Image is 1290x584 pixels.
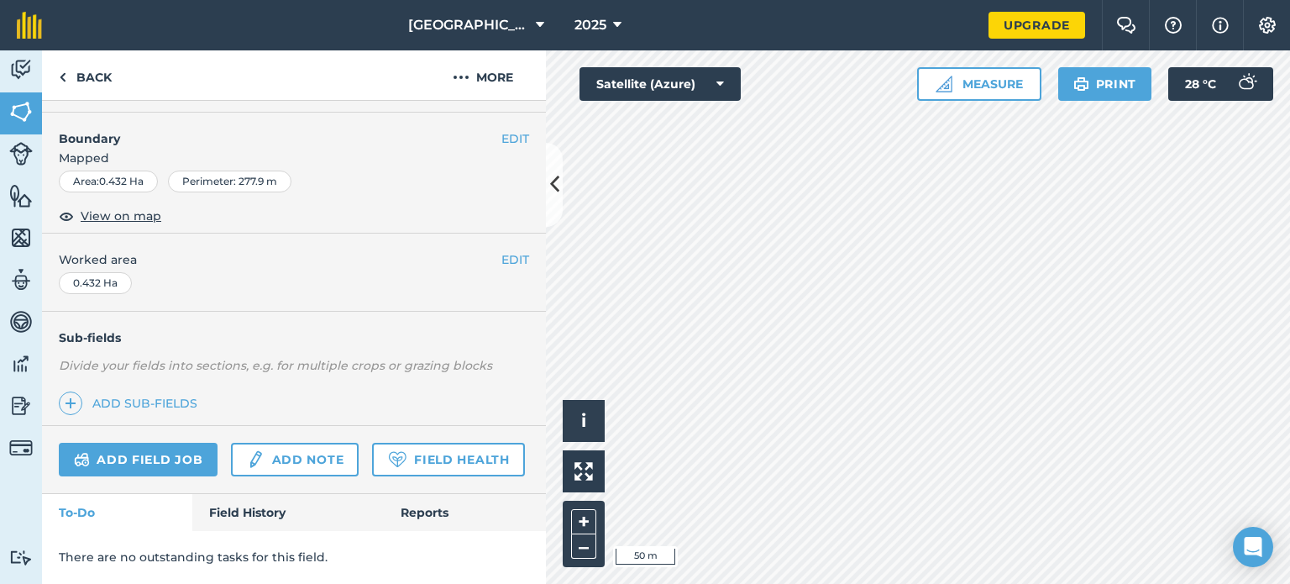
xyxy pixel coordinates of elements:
[9,351,33,376] img: svg+xml;base64,PD94bWwgdmVyc2lvbj0iMS4wIiBlbmNvZGluZz0idXRmLTgiPz4KPCEtLSBHZW5lcmF0b3I6IEFkb2JlIE...
[59,250,529,269] span: Worked area
[59,272,132,294] div: 0.432 Ha
[168,171,291,192] div: Perimeter : 277.9 m
[9,183,33,208] img: svg+xml;base64,PHN2ZyB4bWxucz0iaHR0cDovL3d3dy53My5vcmcvMjAwMC9zdmciIHdpZHRoPSI1NiIgaGVpZ2h0PSI2MC...
[246,450,265,470] img: svg+xml;base64,PD94bWwgdmVyc2lvbj0iMS4wIiBlbmNvZGluZz0idXRmLTgiPz4KPCEtLSBHZW5lcmF0b3I6IEFkb2JlIE...
[9,267,33,292] img: svg+xml;base64,PD94bWwgdmVyc2lvbj0iMS4wIiBlbmNvZGluZz0idXRmLTgiPz4KPCEtLSBHZW5lcmF0b3I6IEFkb2JlIE...
[59,67,66,87] img: svg+xml;base64,PHN2ZyB4bWxucz0iaHR0cDovL3d3dy53My5vcmcvMjAwMC9zdmciIHdpZHRoPSI5IiBoZWlnaHQ9IjI0Ii...
[917,67,1041,101] button: Measure
[42,113,501,148] h4: Boundary
[9,225,33,250] img: svg+xml;base64,PHN2ZyB4bWxucz0iaHR0cDovL3d3dy53My5vcmcvMjAwMC9zdmciIHdpZHRoPSI1NiIgaGVpZ2h0PSI2MC...
[59,548,529,566] p: There are no outstanding tasks for this field.
[9,393,33,418] img: svg+xml;base64,PD94bWwgdmVyc2lvbj0iMS4wIiBlbmNvZGluZz0idXRmLTgiPz4KPCEtLSBHZW5lcmF0b3I6IEFkb2JlIE...
[1257,17,1277,34] img: A cog icon
[501,250,529,269] button: EDIT
[574,462,593,481] img: Four arrows, one pointing top left, one top right, one bottom right and the last bottom left
[1058,67,1152,101] button: Print
[65,393,76,413] img: svg+xml;base64,PHN2ZyB4bWxucz0iaHR0cDovL3d3dy53My5vcmcvMjAwMC9zdmciIHdpZHRoPSIxNCIgaGVpZ2h0PSIyNC...
[231,443,359,476] a: Add note
[563,400,605,442] button: i
[1116,17,1136,34] img: Two speech bubbles overlapping with the left bubble in the forefront
[1230,67,1263,101] img: svg+xml;base64,PD94bWwgdmVyc2lvbj0iMS4wIiBlbmNvZGluZz0idXRmLTgiPz4KPCEtLSBHZW5lcmF0b3I6IEFkb2JlIE...
[1233,527,1273,567] div: Open Intercom Messenger
[9,436,33,460] img: svg+xml;base64,PD94bWwgdmVyc2lvbj0iMS4wIiBlbmNvZGluZz0idXRmLTgiPz4KPCEtLSBHZW5lcmF0b3I6IEFkb2JlIE...
[42,494,192,531] a: To-Do
[192,494,383,531] a: Field History
[9,309,33,334] img: svg+xml;base64,PD94bWwgdmVyc2lvbj0iMS4wIiBlbmNvZGluZz0idXRmLTgiPz4KPCEtLSBHZW5lcmF0b3I6IEFkb2JlIE...
[574,15,606,35] span: 2025
[1185,67,1216,101] span: 28 ° C
[9,99,33,124] img: svg+xml;base64,PHN2ZyB4bWxucz0iaHR0cDovL3d3dy53My5vcmcvMjAwMC9zdmciIHdpZHRoPSI1NiIgaGVpZ2h0PSI2MC...
[74,450,90,470] img: svg+xml;base64,PD94bWwgdmVyc2lvbj0iMS4wIiBlbmNvZGluZz0idXRmLTgiPz4KPCEtLSBHZW5lcmF0b3I6IEFkb2JlIE...
[1168,67,1273,101] button: 28 °C
[936,76,952,92] img: Ruler icon
[988,12,1085,39] a: Upgrade
[59,171,158,192] div: Area : 0.432 Ha
[59,206,74,226] img: svg+xml;base64,PHN2ZyB4bWxucz0iaHR0cDovL3d3dy53My5vcmcvMjAwMC9zdmciIHdpZHRoPSIxOCIgaGVpZ2h0PSIyNC...
[501,129,529,148] button: EDIT
[453,67,469,87] img: svg+xml;base64,PHN2ZyB4bWxucz0iaHR0cDovL3d3dy53My5vcmcvMjAwMC9zdmciIHdpZHRoPSIyMCIgaGVpZ2h0PSIyNC...
[372,443,524,476] a: Field Health
[9,550,33,566] img: svg+xml;base64,PD94bWwgdmVyc2lvbj0iMS4wIiBlbmNvZGluZz0idXRmLTgiPz4KPCEtLSBHZW5lcmF0b3I6IEFkb2JlIE...
[384,494,546,531] a: Reports
[59,443,218,476] a: Add field job
[42,50,128,100] a: Back
[17,12,42,39] img: fieldmargin Logo
[1163,17,1183,34] img: A question mark icon
[59,358,492,373] em: Divide your fields into sections, e.g. for multiple crops or grazing blocks
[571,509,596,534] button: +
[581,410,586,431] span: i
[408,15,529,35] span: [GEOGRAPHIC_DATA]
[579,67,741,101] button: Satellite (Azure)
[1073,74,1089,94] img: svg+xml;base64,PHN2ZyB4bWxucz0iaHR0cDovL3d3dy53My5vcmcvMjAwMC9zdmciIHdpZHRoPSIxOSIgaGVpZ2h0PSIyNC...
[9,57,33,82] img: svg+xml;base64,PD94bWwgdmVyc2lvbj0iMS4wIiBlbmNvZGluZz0idXRmLTgiPz4KPCEtLSBHZW5lcmF0b3I6IEFkb2JlIE...
[81,207,161,225] span: View on map
[9,142,33,166] img: svg+xml;base64,PD94bWwgdmVyc2lvbj0iMS4wIiBlbmNvZGluZz0idXRmLTgiPz4KPCEtLSBHZW5lcmF0b3I6IEFkb2JlIE...
[571,534,596,559] button: –
[59,206,161,226] button: View on map
[59,392,204,415] a: Add sub-fields
[42,329,546,347] h4: Sub-fields
[420,50,546,100] button: More
[42,149,546,167] span: Mapped
[1212,15,1229,35] img: svg+xml;base64,PHN2ZyB4bWxucz0iaHR0cDovL3d3dy53My5vcmcvMjAwMC9zdmciIHdpZHRoPSIxNyIgaGVpZ2h0PSIxNy...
